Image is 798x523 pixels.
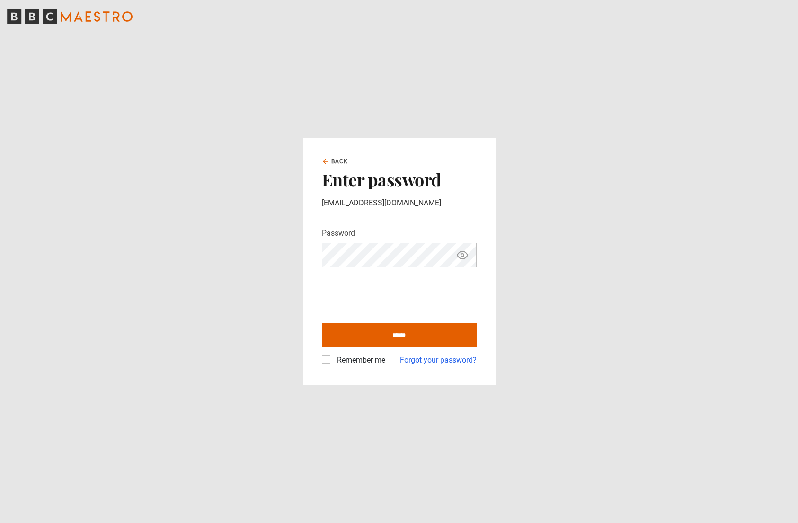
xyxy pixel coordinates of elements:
[333,355,385,366] label: Remember me
[322,197,477,209] p: [EMAIL_ADDRESS][DOMAIN_NAME]
[454,247,470,264] button: Show password
[322,275,466,312] iframe: reCAPTCHA
[322,228,355,239] label: Password
[331,157,348,166] span: Back
[322,169,477,189] h2: Enter password
[7,9,133,24] svg: BBC Maestro
[322,157,348,166] a: Back
[400,355,477,366] a: Forgot your password?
